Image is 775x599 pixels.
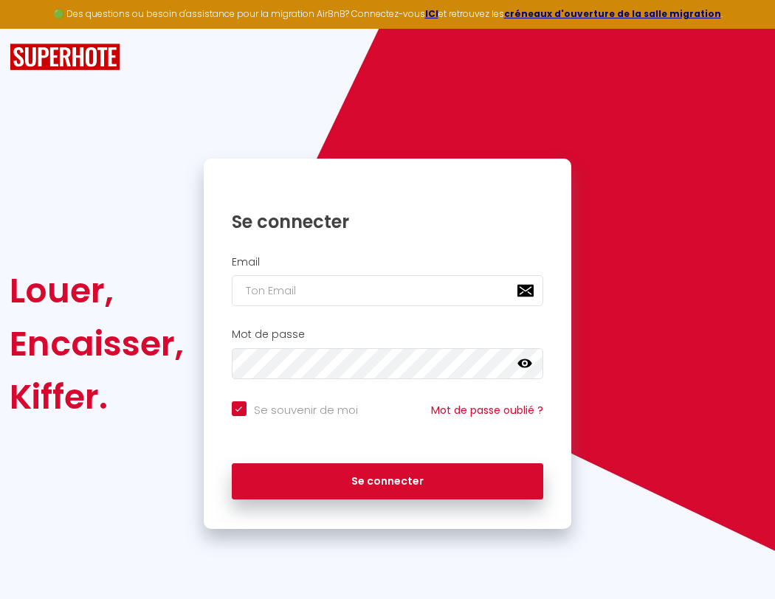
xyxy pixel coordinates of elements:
[425,7,438,20] a: ICI
[431,403,543,418] a: Mot de passe oublié ?
[10,370,184,423] div: Kiffer.
[232,328,544,341] h2: Mot de passe
[504,7,721,20] a: créneaux d'ouverture de la salle migration
[232,256,544,269] h2: Email
[10,264,184,317] div: Louer,
[232,463,544,500] button: Se connecter
[10,44,120,71] img: SuperHote logo
[232,210,544,233] h1: Se connecter
[232,275,544,306] input: Ton Email
[10,317,184,370] div: Encaisser,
